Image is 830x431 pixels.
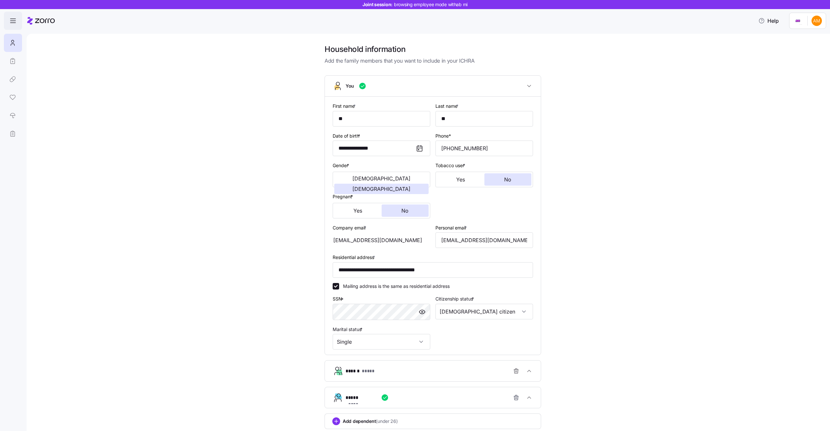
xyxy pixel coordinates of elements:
button: Help [753,14,784,27]
label: Citizenship status [435,295,475,302]
label: First name [333,103,357,110]
label: Last name [435,103,460,110]
span: Yes [456,177,465,182]
button: You [325,76,541,97]
span: [DEMOGRAPHIC_DATA] [352,176,410,181]
label: Pregnant [333,193,354,200]
h1: Household information [325,44,541,54]
img: ab5131ba59ae1a34f7148110fcc04959 [812,16,822,26]
span: Add the family members that you want to include in your ICHRA [325,57,541,65]
label: Mailing address is the same as residential address [339,283,450,289]
input: Phone [435,141,533,156]
label: Residential address [333,254,376,261]
label: Date of birth [333,132,362,140]
span: (under 26) [376,418,397,425]
span: [DEMOGRAPHIC_DATA] [352,186,410,191]
div: You [325,97,541,355]
span: No [504,177,511,182]
label: Company email [333,224,368,231]
input: Select citizenship status [435,304,533,319]
label: SSN [333,295,345,302]
input: Email [435,232,533,248]
label: Personal email [435,224,468,231]
label: Tobacco user [435,162,467,169]
img: Employer logo [793,17,802,25]
svg: add icon [332,417,340,425]
span: Help [758,17,779,25]
span: Yes [353,208,362,213]
span: Joint session: [362,1,468,8]
input: Select marital status [333,334,430,350]
label: Marital status [333,326,364,333]
span: browsing employee mode with ab mi [394,1,468,8]
label: Gender [333,162,350,169]
span: No [401,208,409,213]
label: Phone* [435,132,451,140]
span: You [346,83,354,89]
span: Add dependent [343,418,398,425]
